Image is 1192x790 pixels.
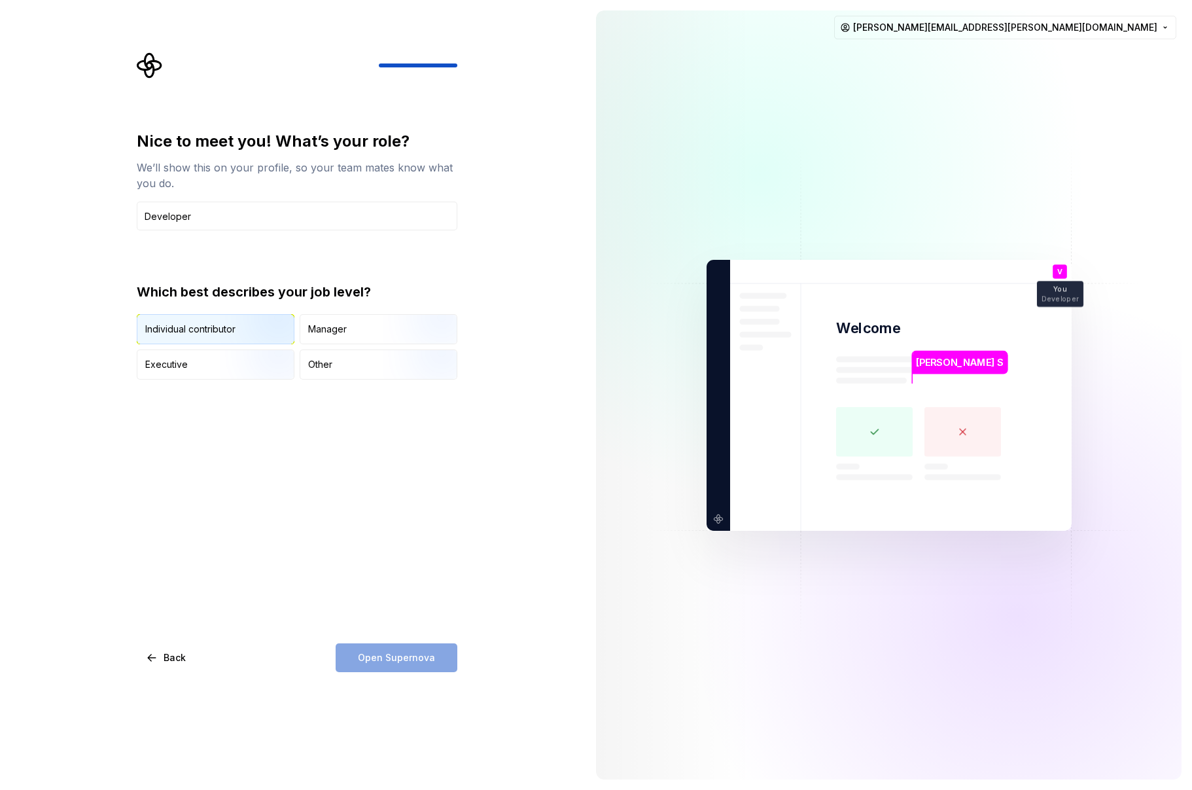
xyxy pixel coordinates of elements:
p: Developer [1041,295,1078,302]
span: Back [164,651,186,664]
svg: Supernova Logo [137,52,163,79]
button: Back [137,643,197,672]
div: Which best describes your job level? [137,283,457,301]
input: Job title [137,202,457,230]
div: We’ll show this on your profile, so your team mates know what you do. [137,160,457,191]
div: Executive [145,358,188,371]
p: Welcome [836,319,900,338]
p: [PERSON_NAME] S [916,355,1003,369]
button: [PERSON_NAME][EMAIL_ADDRESS][PERSON_NAME][DOMAIN_NAME] [834,16,1176,39]
div: Nice to meet you! What’s your role? [137,131,457,152]
div: Manager [308,323,347,336]
div: Individual contributor [145,323,236,336]
span: [PERSON_NAME][EMAIL_ADDRESS][PERSON_NAME][DOMAIN_NAME] [853,21,1157,34]
div: Other [308,358,332,371]
p: You [1053,285,1066,293]
p: V [1057,268,1062,275]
